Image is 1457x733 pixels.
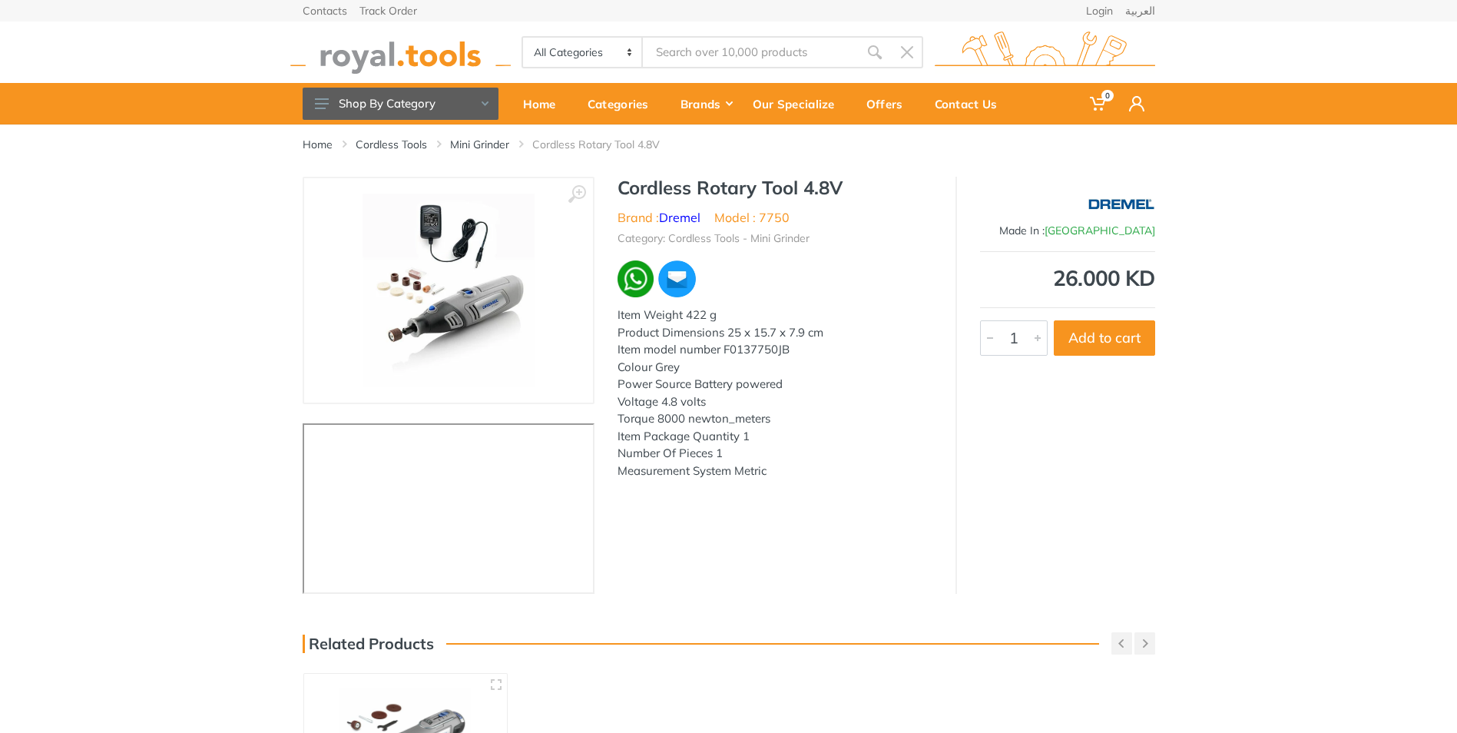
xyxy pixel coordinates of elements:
div: Brands [670,88,742,120]
a: Offers [856,83,924,124]
a: 0 [1079,83,1118,124]
img: Dremel [1088,184,1155,223]
span: [GEOGRAPHIC_DATA] [1045,224,1155,237]
h1: Cordless Rotary Tool 4.8V [618,177,932,199]
a: العربية [1125,5,1155,16]
nav: breadcrumb [303,137,1155,152]
a: Contacts [303,5,347,16]
img: ma.webp [657,259,697,299]
a: Categories [577,83,670,124]
div: Made In : [980,223,1155,239]
div: Contact Us [924,88,1018,120]
img: Royal Tools - Cordless Rotary Tool 4.8V [363,194,535,387]
img: wa.webp [618,260,654,297]
h3: Related Products [303,635,434,653]
select: Category [523,38,644,67]
div: Offers [856,88,924,120]
a: Mini Grinder [450,137,509,152]
div: Item Weight 422 g Product Dimensions 25 x 15.7 x 7.9 cm Item model number F0137750JB Colour Grey ... [618,307,932,479]
a: Cordless Tools [356,137,427,152]
a: Login [1086,5,1113,16]
a: Our Specialize [742,83,856,124]
div: Home [512,88,577,120]
li: Category: Cordless Tools - Mini Grinder [618,231,810,247]
button: Add to cart [1054,320,1155,356]
img: royal.tools Logo [290,32,511,74]
li: Model : 7750 [714,208,790,227]
li: Cordless Rotary Tool 4.8V [532,137,683,152]
button: Shop By Category [303,88,498,120]
div: 26.000 KD [980,267,1155,289]
a: Contact Us [924,83,1018,124]
a: Home [512,83,577,124]
img: royal.tools Logo [935,32,1155,74]
a: Dremel [659,210,700,225]
a: Home [303,137,333,152]
span: 0 [1101,90,1114,101]
div: Our Specialize [742,88,856,120]
a: Track Order [359,5,417,16]
div: Categories [577,88,670,120]
li: Brand : [618,208,700,227]
input: Site search [643,36,858,68]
